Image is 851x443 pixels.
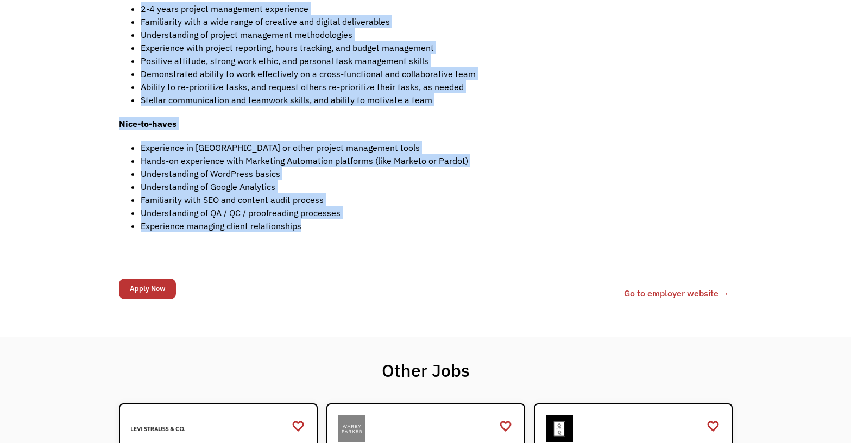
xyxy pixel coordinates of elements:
[141,29,352,40] span: Understanding of project management methodologies
[141,16,390,27] span: Familiarity with a wide range of creative and digital deliverables
[141,220,301,231] span: Experience managing client relationships
[499,418,512,434] a: favorite_border
[338,415,365,442] img: Warby Parker
[119,118,176,129] strong: Nice-to-haves
[141,3,308,14] span: 2-4 years project management experience
[141,55,428,66] span: Positive attitude, strong work ethic, and personal task management skills
[119,276,176,302] form: Email Form
[141,155,468,166] span: Hands-on experience with Marketing Automation platforms (like Marketo or Pardot)
[546,415,573,442] img: Organized Q - Virtual Executive Assistant Services
[624,287,729,300] a: Go to employer website →
[119,279,176,299] input: Apply Now
[141,68,476,79] span: Demonstrated ability to work effectively on a cross-functional and collaborative team
[292,418,305,434] a: favorite_border
[141,207,341,218] span: Understanding of QA / QC / proofreading processes
[131,415,185,442] img: Levi Strauss and Co
[141,142,420,153] span: Experience in [GEOGRAPHIC_DATA] or other project management tools
[141,81,464,92] span: Ability to re-prioritize tasks, and request others re-prioritize their tasks, as needed
[141,42,434,53] span: Experience with project reporting, hours tracking, and budget management
[141,194,324,205] span: Familiarity with SEO and content audit process
[141,181,275,192] span: Understanding of Google Analytics
[141,94,432,105] span: Stellar communication and teamwork skills, and ability to motivate a team
[141,168,280,179] span: Understanding of WordPress basics
[707,418,720,434] a: favorite_border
